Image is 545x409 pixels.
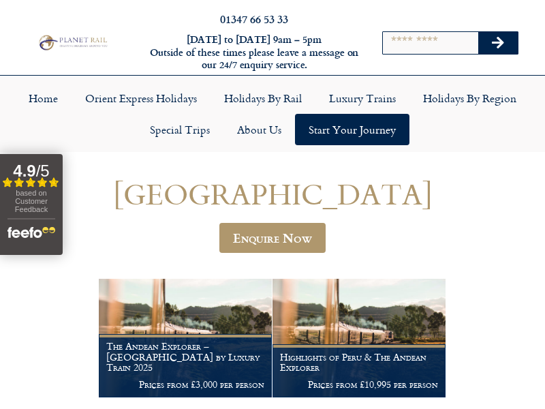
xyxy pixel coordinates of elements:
a: Orient Express Holidays [72,82,211,114]
a: Luxury Trains [315,82,409,114]
a: Home [15,82,72,114]
p: Prices from £10,995 per person [280,379,438,390]
a: About Us [223,114,295,145]
h1: [GEOGRAPHIC_DATA] [12,178,533,210]
a: Holidays by Region [409,82,530,114]
a: Special Trips [136,114,223,145]
a: Enquire Now [219,223,326,253]
h1: Highlights of Peru & The Andean Explorer [280,352,438,374]
a: The Andean Explorer – [GEOGRAPHIC_DATA] by Luxury Train 2025 Prices from £3,000 per person [99,279,272,398]
a: Holidays by Rail [211,82,315,114]
button: Search [478,32,518,54]
h1: The Andean Explorer – [GEOGRAPHIC_DATA] by Luxury Train 2025 [106,341,264,373]
a: Highlights of Peru & The Andean Explorer Prices from £10,995 per person [272,279,446,398]
a: Start your Journey [295,114,409,145]
nav: Menu [7,82,538,145]
img: Planet Rail Train Holidays Logo [36,33,109,51]
p: Prices from £3,000 per person [106,379,264,390]
h6: [DATE] to [DATE] 9am – 5pm Outside of these times please leave a message on our 24/7 enquiry serv... [149,33,360,72]
a: 01347 66 53 33 [220,11,288,27]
